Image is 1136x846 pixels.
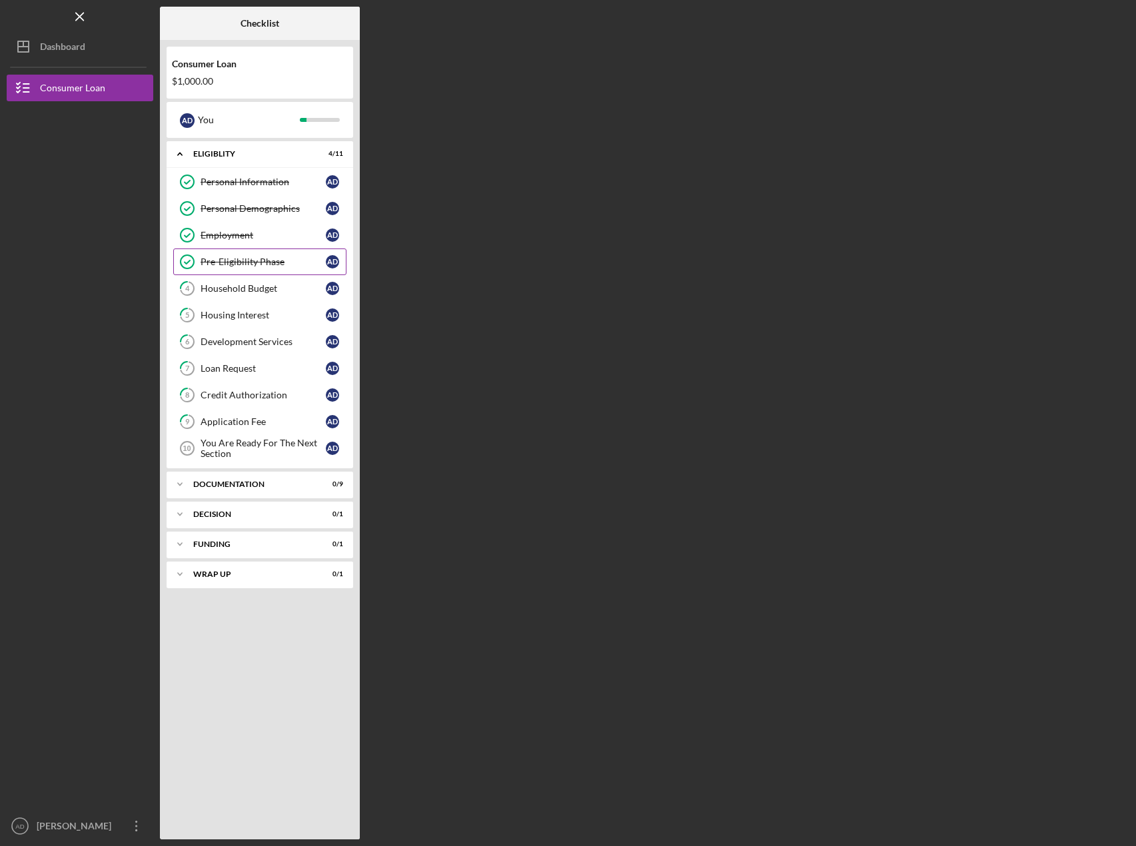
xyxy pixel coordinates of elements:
[326,415,339,428] div: A D
[201,203,326,214] div: Personal Demographics
[33,813,120,843] div: [PERSON_NAME]
[185,311,189,320] tspan: 5
[7,33,153,60] button: Dashboard
[319,150,343,158] div: 4 / 11
[173,169,346,195] a: Personal InformationAD
[7,813,153,839] button: AD[PERSON_NAME]
[185,391,189,400] tspan: 8
[326,335,339,348] div: A D
[173,195,346,222] a: Personal DemographicsAD
[172,59,348,69] div: Consumer Loan
[326,388,339,402] div: A D
[201,416,326,427] div: Application Fee
[193,510,310,518] div: Decision
[326,255,339,268] div: A D
[185,338,190,346] tspan: 6
[173,275,346,302] a: 4Household BudgetAD
[193,540,310,548] div: Funding
[201,336,326,347] div: Development Services
[201,390,326,400] div: Credit Authorization
[326,202,339,215] div: A D
[173,222,346,248] a: EmploymentAD
[326,175,339,189] div: A D
[193,480,310,488] div: Documentation
[173,328,346,355] a: 6Development ServicesAD
[201,363,326,374] div: Loan Request
[326,282,339,295] div: A D
[40,75,105,105] div: Consumer Loan
[319,480,343,488] div: 0 / 9
[241,18,279,29] b: Checklist
[15,823,24,830] text: AD
[201,310,326,320] div: Housing Interest
[183,444,191,452] tspan: 10
[193,150,310,158] div: Eligiblity
[319,510,343,518] div: 0 / 1
[201,177,326,187] div: Personal Information
[40,33,85,63] div: Dashboard
[201,438,326,459] div: You Are Ready For The Next Section
[198,109,300,131] div: You
[201,230,326,240] div: Employment
[185,284,190,293] tspan: 4
[173,302,346,328] a: 5Housing InterestAD
[201,256,326,267] div: Pre-Eligibility Phase
[326,362,339,375] div: A D
[180,113,195,128] div: A D
[326,308,339,322] div: A D
[185,364,190,373] tspan: 7
[319,540,343,548] div: 0 / 1
[173,382,346,408] a: 8Credit AuthorizationAD
[7,75,153,101] button: Consumer Loan
[326,442,339,455] div: A D
[173,408,346,435] a: 9Application FeeAD
[193,570,310,578] div: Wrap up
[185,418,190,426] tspan: 9
[172,76,348,87] div: $1,000.00
[201,283,326,294] div: Household Budget
[173,355,346,382] a: 7Loan RequestAD
[173,248,346,275] a: Pre-Eligibility PhaseAD
[319,570,343,578] div: 0 / 1
[326,228,339,242] div: A D
[173,435,346,462] a: 10You Are Ready For The Next SectionAD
